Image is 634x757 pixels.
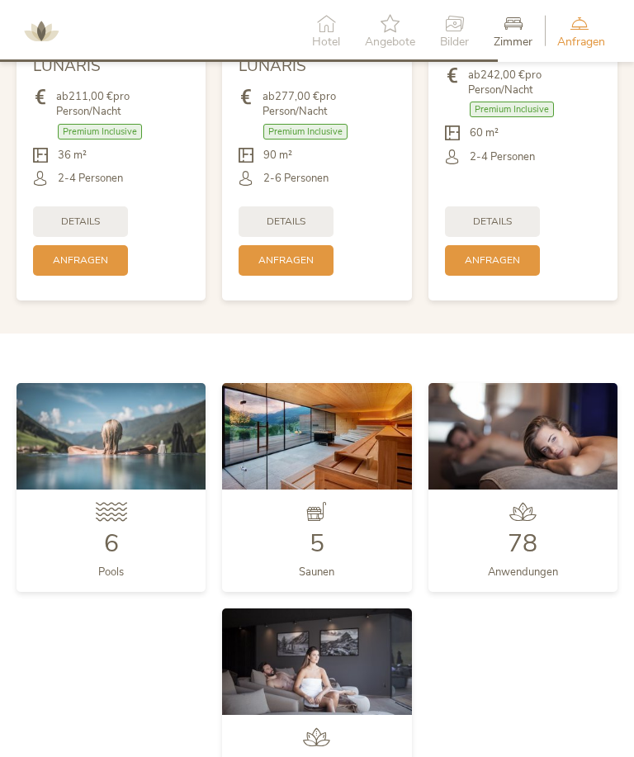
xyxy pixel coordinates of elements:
[239,33,363,77] span: Family Bio Suite – LUNARIS
[17,7,66,56] img: AMONTI & LUNARIS Wellnessresort
[58,124,142,140] span: Premium Inclusive
[33,33,168,77] span: Bergfeuer Deluxe – LUNARIS
[267,215,305,229] span: Details
[310,527,324,561] span: 5
[440,36,469,48] span: Bilder
[17,25,66,36] a: AMONTI & LUNARIS Wellnessresort
[470,102,554,117] span: Premium Inclusive
[470,125,499,140] span: 60 m²
[263,171,329,186] span: 2-6 Personen
[365,36,415,48] span: Angebote
[53,253,108,267] span: Anfragen
[494,36,532,48] span: Zimmer
[263,148,292,163] span: 90 m²
[312,36,340,48] span: Hotel
[473,215,512,229] span: Details
[470,149,535,164] span: 2-4 Personen
[58,171,123,186] span: 2-4 Personen
[488,565,558,580] span: Anwendungen
[465,253,520,267] span: Anfragen
[98,565,124,580] span: Pools
[56,89,189,119] span: ab pro Person/Nacht
[104,527,119,561] span: 6
[275,89,319,104] b: 277,00 €
[58,148,87,163] span: 36 m²
[258,253,314,267] span: Anfragen
[468,68,601,97] span: ab pro Person/Nacht
[557,36,605,48] span: Anfragen
[69,89,113,104] b: 211,00 €
[508,527,537,561] span: 78
[480,68,525,83] b: 242,00 €
[263,89,395,119] span: ab pro Person/Nacht
[61,215,100,229] span: Details
[263,124,348,140] span: Premium Inclusive
[299,565,334,580] span: Saunen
